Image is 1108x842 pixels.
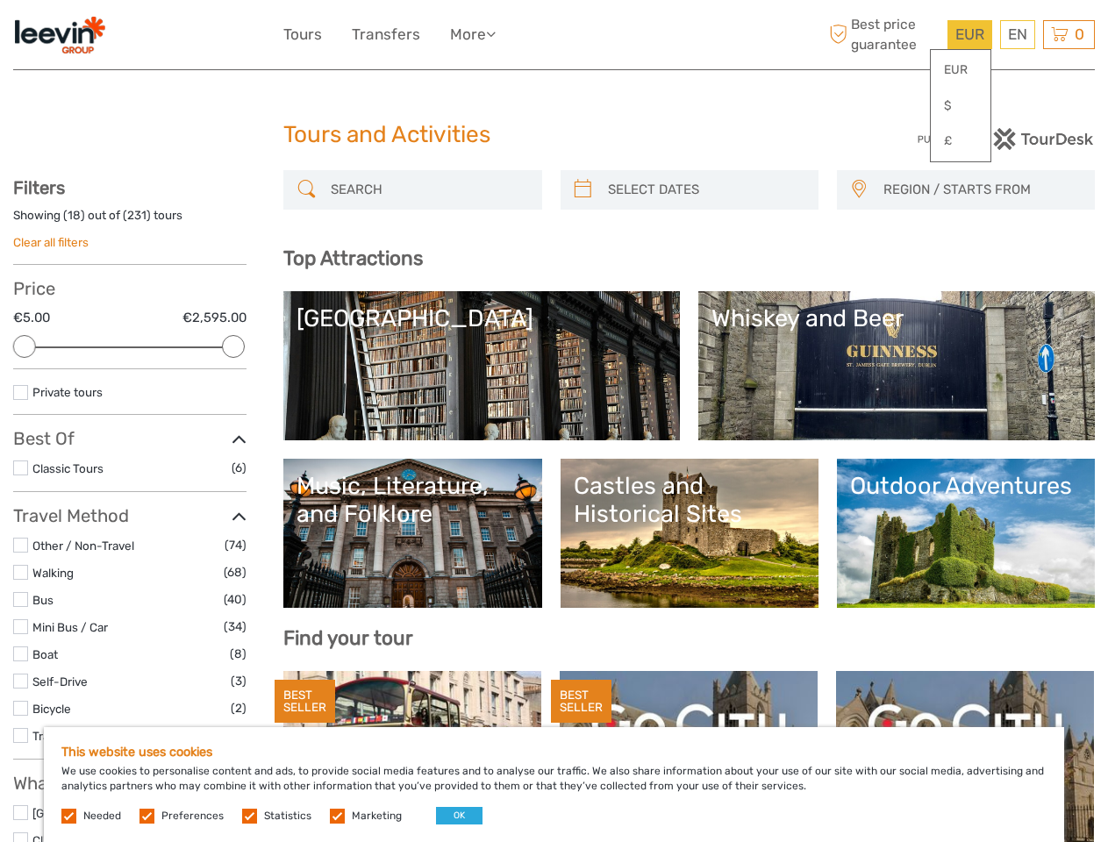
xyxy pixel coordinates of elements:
img: PurchaseViaTourDesk.png [917,128,1095,150]
p: We're away right now. Please check back later! [25,31,198,45]
span: (8) [230,644,247,664]
a: $ [931,90,990,122]
label: Statistics [264,809,311,824]
strong: Filters [13,177,65,198]
a: Castles and Historical Sites [574,472,805,595]
span: EUR [955,25,984,43]
a: Other / Non-Travel [32,539,134,553]
span: (34) [224,617,247,637]
h3: What do you want to see? [13,773,247,794]
a: £ [931,125,990,157]
a: Private tours [32,385,103,399]
span: 0 [1072,25,1087,43]
h3: Price [13,278,247,299]
label: Needed [83,809,121,824]
div: Castles and Historical Sites [574,472,805,529]
label: Preferences [161,809,224,824]
a: More [450,22,496,47]
span: Best price guarantee [825,15,943,54]
span: (3) [231,671,247,691]
div: Music, Literature, and Folklore [297,472,528,529]
div: Showing ( ) out of ( ) tours [13,207,247,234]
span: (40) [224,589,247,610]
label: Marketing [352,809,402,824]
a: Tours [283,22,322,47]
input: SEARCH [324,175,533,205]
button: Open LiveChat chat widget [202,27,223,48]
h5: This website uses cookies [61,745,1047,760]
a: Music, Literature, and Folklore [297,472,528,595]
button: OK [436,807,483,824]
div: [GEOGRAPHIC_DATA] [297,304,667,332]
b: Top Attractions [283,246,423,270]
span: (2) [231,698,247,718]
a: Boat [32,647,58,661]
img: 2366-9a630715-f217-4e31-8482-dcd93f7091a8_logo_small.png [13,13,106,56]
label: 231 [127,207,147,224]
a: Classic Tours [32,461,104,475]
h1: Tours and Activities [283,121,825,149]
input: SELECT DATES [601,175,810,205]
span: (2) [231,725,247,746]
a: Self-Drive [32,674,88,689]
label: €2,595.00 [182,309,247,327]
span: (74) [225,535,247,555]
div: Whiskey and Beer [711,304,1082,332]
a: [GEOGRAPHIC_DATA] [297,304,667,427]
div: BEST SELLER [551,680,611,724]
div: EN [1000,20,1035,49]
label: 18 [68,207,81,224]
div: Outdoor Adventures [850,472,1082,500]
span: (6) [232,458,247,478]
b: Find your tour [283,626,413,650]
a: Train [32,729,59,743]
a: Outdoor Adventures [850,472,1082,595]
a: Clear all filters [13,235,89,249]
div: We use cookies to personalise content and ads, to provide social media features and to analyse ou... [44,727,1064,842]
label: €5.00 [13,309,50,327]
button: REGION / STARTS FROM [876,175,1086,204]
div: BEST SELLER [275,680,335,724]
a: EUR [931,54,990,86]
a: Transfers [352,22,420,47]
h3: Best Of [13,428,247,449]
span: (68) [224,562,247,582]
a: [GEOGRAPHIC_DATA] [32,806,152,820]
h3: Travel Method [13,505,247,526]
a: Walking [32,566,74,580]
a: Bicycle [32,702,71,716]
a: Mini Bus / Car [32,620,108,634]
a: Bus [32,593,54,607]
a: Whiskey and Beer [711,304,1082,427]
